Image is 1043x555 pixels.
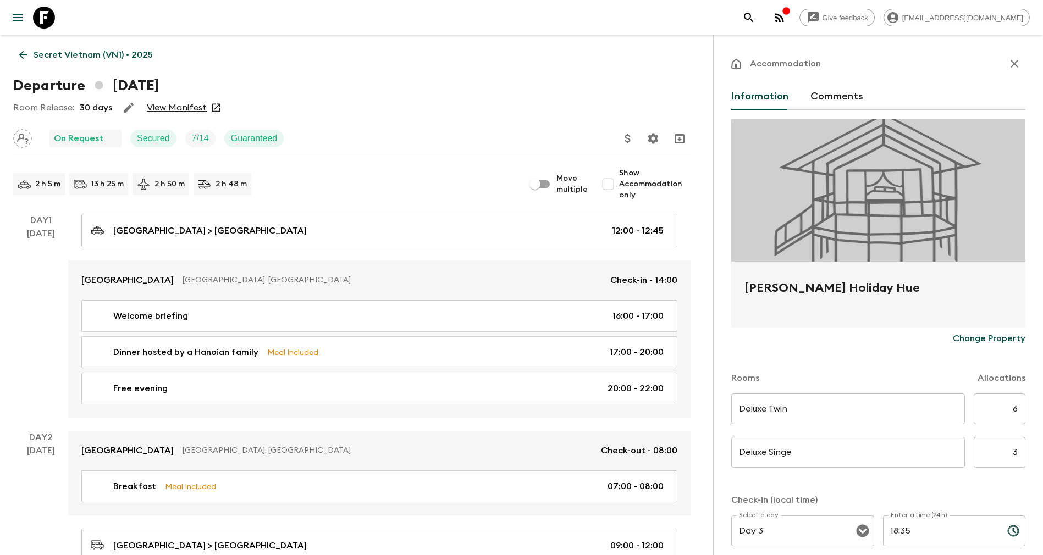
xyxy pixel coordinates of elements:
p: Change Property [953,332,1025,345]
p: [GEOGRAPHIC_DATA], [GEOGRAPHIC_DATA] [183,445,592,456]
p: Dinner hosted by a Hanoian family [113,346,258,359]
a: Secret Vietnam (VN1) • 2025 [13,44,159,66]
button: Open [855,523,870,539]
button: Archive (Completed, Cancelled or Unsynced Departures only) [669,127,691,149]
div: Photo of Muong Thanh Holiday Hue [731,119,1025,262]
button: Information [731,84,788,110]
a: [GEOGRAPHIC_DATA][GEOGRAPHIC_DATA], [GEOGRAPHIC_DATA]Check-out - 08:00 [68,431,691,470]
p: Day 1 [13,214,68,227]
a: Welcome briefing16:00 - 17:00 [81,300,677,332]
a: Dinner hosted by a Hanoian familyMeal Included17:00 - 20:00 [81,336,677,368]
a: Give feedback [799,9,875,26]
p: [GEOGRAPHIC_DATA] [81,444,174,457]
a: BreakfastMeal Included07:00 - 08:00 [81,470,677,502]
p: 13 h 25 m [91,179,124,190]
p: 2 h 5 m [35,179,60,190]
div: [DATE] [27,227,55,418]
p: Accommodation [750,57,821,70]
p: 12:00 - 12:45 [612,224,664,237]
a: Free evening20:00 - 22:00 [81,373,677,404]
span: [EMAIL_ADDRESS][DOMAIN_NAME] [896,14,1029,22]
p: [GEOGRAPHIC_DATA] > [GEOGRAPHIC_DATA] [113,539,307,552]
p: [GEOGRAPHIC_DATA] [81,274,174,287]
span: Show Accommodation only [619,168,691,201]
p: Day 2 [13,431,68,444]
button: Settings [642,127,664,149]
p: Room Release: [13,101,74,114]
p: Check-in - 14:00 [610,274,677,287]
h2: [PERSON_NAME] Holiday Hue [744,279,1012,314]
a: [GEOGRAPHIC_DATA] > [GEOGRAPHIC_DATA]12:00 - 12:45 [81,214,677,247]
button: search adventures [738,7,760,29]
p: 2 h 50 m [154,179,185,190]
a: [GEOGRAPHIC_DATA][GEOGRAPHIC_DATA], [GEOGRAPHIC_DATA]Check-in - 14:00 [68,260,691,300]
input: eg. Tent on a jeep [731,393,965,424]
button: Comments [810,84,863,110]
button: menu [7,7,29,29]
p: 30 days [80,101,112,114]
p: Secret Vietnam (VN1) • 2025 [34,48,153,62]
a: View Manifest [147,102,207,113]
p: On Request [54,132,103,145]
button: Choose time, selected time is 6:35 PM [1002,520,1024,542]
span: Assign pack leader [13,132,32,141]
div: Secured [130,130,176,147]
p: 17:00 - 20:00 [610,346,664,359]
p: [GEOGRAPHIC_DATA] > [GEOGRAPHIC_DATA] [113,224,307,237]
p: 20:00 - 22:00 [608,382,664,395]
span: Move multiple [556,173,588,195]
p: Breakfast [113,480,156,493]
p: 2 h 48 m [216,179,247,190]
input: hh:mm [883,515,998,546]
p: 07:00 - 08:00 [608,480,664,493]
p: Check-out - 08:00 [601,444,677,457]
span: Give feedback [816,14,874,22]
button: Change Property [953,328,1025,349]
p: [GEOGRAPHIC_DATA], [GEOGRAPHIC_DATA] [183,275,601,286]
input: eg. Double superior treehouse [731,437,965,468]
p: Free evening [113,382,168,395]
p: Secured [137,132,170,145]
label: Select a day [739,510,778,520]
p: Meal Included [165,480,216,492]
button: Update Price, Early Bird Discount and Costs [617,127,639,149]
p: Rooms [731,371,759,385]
div: [EMAIL_ADDRESS][DOMAIN_NAME] [884,9,1030,26]
p: Check-in (local time) [731,493,1025,507]
p: 7 / 14 [192,132,209,145]
p: Meal Included [267,346,318,358]
p: 09:00 - 12:00 [610,539,664,552]
p: Welcome briefing [113,309,188,323]
label: Enter a time (24h) [891,510,947,520]
p: Guaranteed [231,132,278,145]
p: 16:00 - 17:00 [612,309,664,323]
h1: Departure [DATE] [13,75,159,97]
div: Trip Fill [185,130,216,147]
p: Allocations [978,371,1025,385]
